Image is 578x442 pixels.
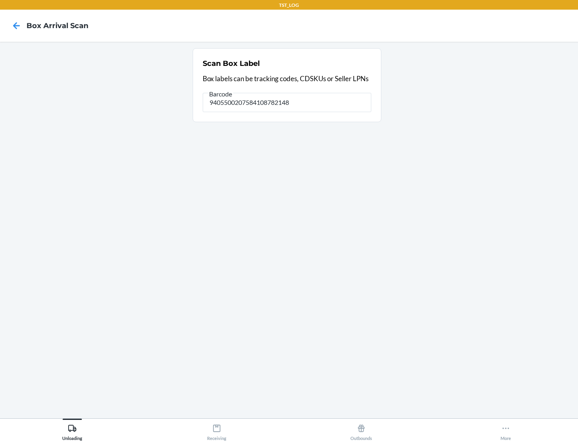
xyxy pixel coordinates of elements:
[203,58,260,69] h2: Scan Box Label
[203,74,371,84] p: Box labels can be tracking codes, CDSKUs or Seller LPNs
[26,20,88,31] h4: Box Arrival Scan
[207,421,226,441] div: Receiving
[62,421,82,441] div: Unloading
[289,419,433,441] button: Outbounds
[279,2,299,9] p: TST_LOG
[350,421,372,441] div: Outbounds
[433,419,578,441] button: More
[208,90,233,98] span: Barcode
[501,421,511,441] div: More
[144,419,289,441] button: Receiving
[203,93,371,112] input: Barcode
